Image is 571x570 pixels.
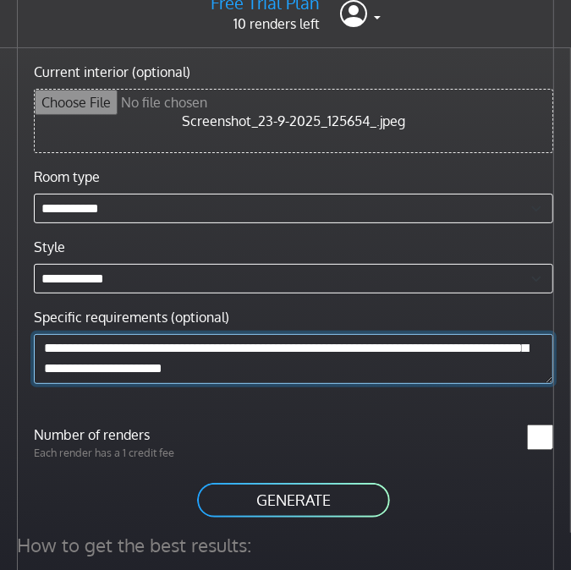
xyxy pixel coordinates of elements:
[34,307,229,327] label: Specific requirements (optional)
[24,425,294,445] label: Number of renders
[34,237,65,257] label: Style
[24,445,294,461] p: Each render has a 1 credit fee
[34,62,190,82] label: Current interior (optional)
[34,167,100,187] label: Room type
[7,533,568,556] h4: How to get the best results:
[195,481,392,519] button: GENERATE
[211,14,320,34] p: 10 renders left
